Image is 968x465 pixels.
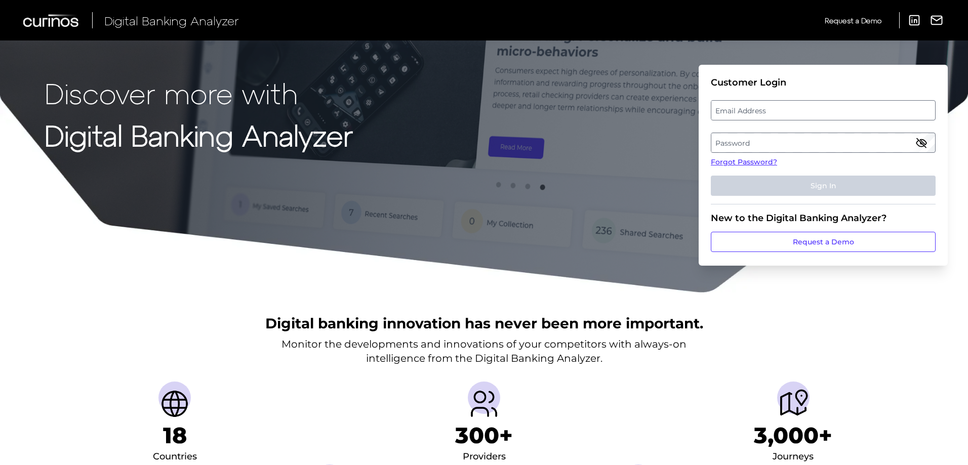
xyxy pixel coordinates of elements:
[104,13,239,28] span: Digital Banking Analyzer
[711,157,936,167] a: Forgot Password?
[163,422,187,449] h1: 18
[153,449,197,465] div: Countries
[711,134,935,152] label: Password
[711,232,936,252] a: Request a Demo
[45,77,353,109] p: Discover more with
[777,388,810,420] img: Journeys
[158,388,191,420] img: Countries
[463,449,506,465] div: Providers
[711,101,935,119] label: Email Address
[23,14,80,27] img: Curinos
[265,314,703,333] h2: Digital banking innovation has never been more important.
[754,422,832,449] h1: 3,000+
[773,449,814,465] div: Journeys
[468,388,500,420] img: Providers
[281,337,687,365] p: Monitor the developments and innovations of your competitors with always-on intelligence from the...
[825,12,881,29] a: Request a Demo
[45,118,353,152] strong: Digital Banking Analyzer
[711,77,936,88] div: Customer Login
[711,176,936,196] button: Sign In
[825,16,881,25] span: Request a Demo
[455,422,513,449] h1: 300+
[711,213,936,224] div: New to the Digital Banking Analyzer?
